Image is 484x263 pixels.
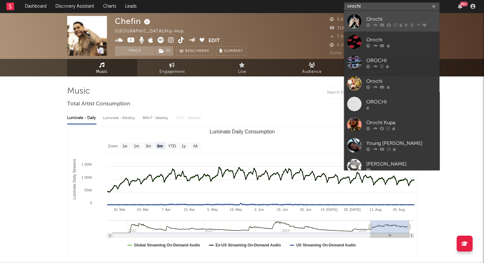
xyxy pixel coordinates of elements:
[296,243,355,247] text: US Streaming On-Demand Audio
[215,243,281,247] text: Ex-US Streaming On-Demand Audio
[330,35,349,39] span: 7.980
[254,208,264,211] text: 2. Jun
[72,159,77,199] text: Luminate Daily Streams
[330,43,398,47] span: 6.949.304 Monthly Listeners
[181,144,186,148] text: 1y
[330,18,359,22] span: 3.688.436
[366,160,436,168] div: [PERSON_NAME]
[393,208,404,211] text: 25. Aug
[67,113,96,124] div: Luminate - Daily
[103,113,136,124] div: Luminate - Weekly
[157,144,163,148] text: 6m
[366,119,436,126] div: Orochi Kupa
[277,59,347,76] a: Audience
[300,208,311,211] text: 30. Jun
[134,243,200,247] text: Global Streaming On-Demand Audio
[344,52,439,73] a: OROCHI
[96,68,108,76] span: Music
[344,144,356,148] text: [DATE]
[366,77,436,85] div: Orochi
[122,144,127,148] text: 1w
[344,135,439,156] a: Young [PERSON_NAME]
[458,4,462,9] button: 99+
[137,208,149,211] text: 24. Mar
[84,188,92,192] text: 500k
[115,16,152,26] div: Chefin
[366,139,436,147] div: Young [PERSON_NAME]
[320,208,337,211] text: 14. [DATE]
[344,114,439,135] a: Orochi Kupa
[108,144,118,148] text: Zoom
[155,46,173,56] span: ( 1 )
[366,57,436,64] div: OROCHI
[344,208,361,211] text: 28. [DATE]
[344,32,439,52] a: Orochi
[344,94,439,114] a: OROCHI
[184,208,195,211] text: 21. Apr
[159,68,185,76] span: Engagement
[330,26,354,30] span: 318.000
[115,28,191,35] div: [GEOGRAPHIC_DATA] | Hip-Hop
[344,3,439,11] input: Search for artists
[67,126,417,254] svg: Luminate Daily Consumption
[302,68,322,76] span: Audience
[67,59,137,76] a: Music
[460,2,468,6] div: 99 +
[324,90,391,95] input: Search by song name or URL
[344,11,439,32] a: Orochi
[238,68,246,76] span: Live
[67,100,130,108] span: Total Artist Consumption
[137,59,207,76] a: Engagement
[193,144,197,148] text: All
[115,46,155,56] button: Track
[81,175,92,179] text: 1 000k
[207,208,218,211] text: 5. May
[369,208,381,211] text: 11. Aug
[229,208,242,211] text: 19. May
[176,46,213,56] a: Benchmark
[155,46,173,56] button: (1)
[113,208,125,211] text: 10. Mar
[344,73,439,94] a: Orochi
[216,46,246,56] button: Summary
[90,201,92,205] text: 0
[207,59,277,76] a: Live
[277,208,288,211] text: 16. Jun
[224,49,243,53] span: Summary
[209,129,275,134] text: Luminate Daily Consumption
[330,51,368,55] span: Jump Score: 46.8
[366,15,436,23] div: Orochi
[145,144,151,148] text: 3m
[366,98,436,106] div: OROCHI
[208,37,220,45] button: Edit
[366,36,436,44] div: Orochi
[81,162,92,166] text: 1 500k
[344,156,439,176] a: [PERSON_NAME]
[168,144,176,148] text: YTD
[134,144,139,148] text: 1m
[185,47,209,55] span: Benchmark
[161,208,171,211] text: 7. Apr
[143,113,170,124] div: BMAT - Weekly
